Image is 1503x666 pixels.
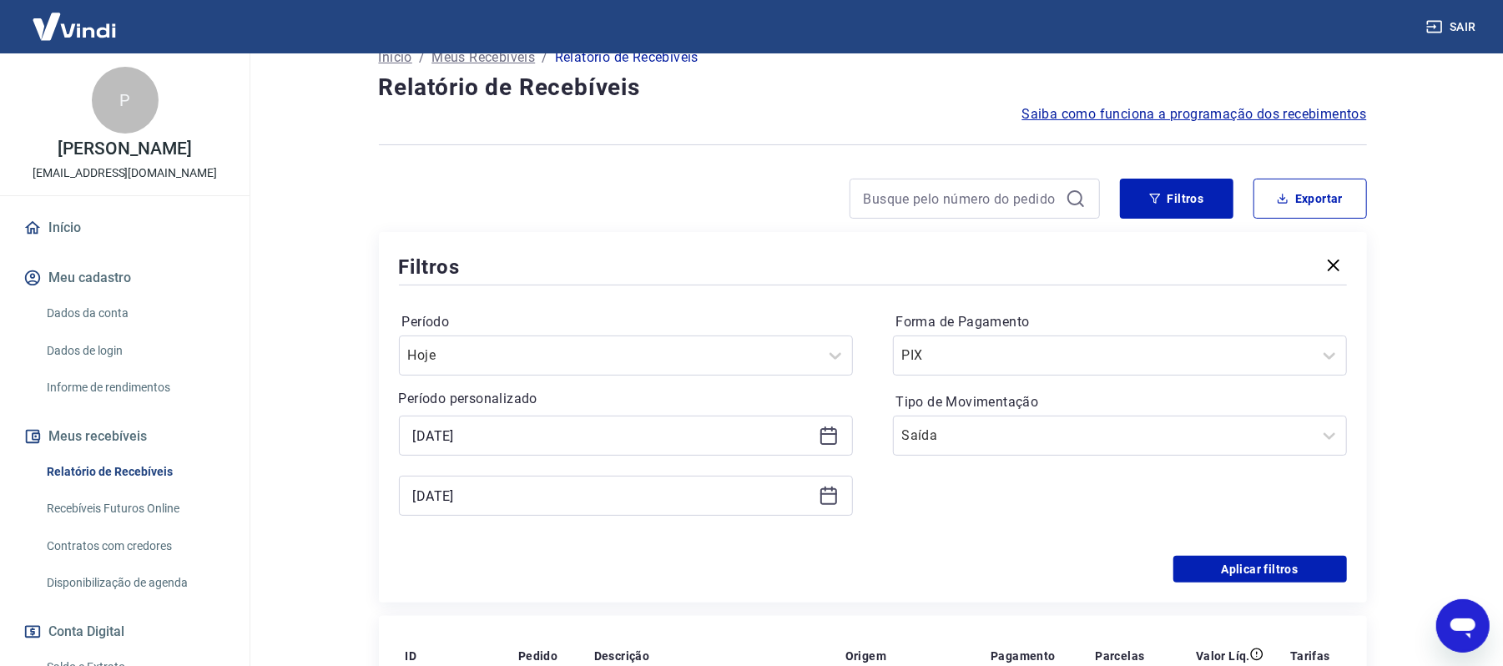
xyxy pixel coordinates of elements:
button: Meus recebíveis [20,418,229,455]
button: Conta Digital [20,613,229,650]
label: Forma de Pagamento [896,312,1344,332]
input: Data inicial [413,423,812,448]
p: Pedido [518,648,557,664]
button: Exportar [1253,179,1367,219]
p: / [419,48,425,68]
p: Tarifas [1290,648,1330,664]
h4: Relatório de Recebíveis [379,71,1367,104]
iframe: Botão para abrir a janela de mensagens [1436,599,1490,653]
a: Meus Recebíveis [431,48,535,68]
button: Sair [1423,12,1483,43]
a: Saiba como funciona a programação dos recebimentos [1022,104,1367,124]
a: Dados de login [40,334,229,368]
label: Tipo de Movimentação [896,392,1344,412]
p: Relatório de Recebíveis [555,48,699,68]
button: Aplicar filtros [1173,556,1347,583]
p: Valor Líq. [1196,648,1250,664]
p: Pagamento [991,648,1056,664]
p: [EMAIL_ADDRESS][DOMAIN_NAME] [33,164,217,182]
div: P [92,67,159,134]
a: Início [20,209,229,246]
p: Período personalizado [399,389,853,409]
label: Período [402,312,850,332]
a: Relatório de Recebíveis [40,455,229,489]
input: Data final [413,483,812,508]
a: Dados da conta [40,296,229,330]
p: ID [406,648,417,664]
img: Vindi [20,1,129,52]
h5: Filtros [399,254,461,280]
a: Disponibilização de agenda [40,566,229,600]
button: Filtros [1120,179,1233,219]
button: Meu cadastro [20,260,229,296]
a: Início [379,48,412,68]
p: [PERSON_NAME] [58,140,191,158]
a: Informe de rendimentos [40,371,229,405]
p: Origem [845,648,886,664]
p: / [542,48,547,68]
p: Descrição [594,648,650,664]
a: Recebíveis Futuros Online [40,492,229,526]
a: Contratos com credores [40,529,229,563]
input: Busque pelo número do pedido [864,186,1059,211]
p: Parcelas [1096,648,1145,664]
